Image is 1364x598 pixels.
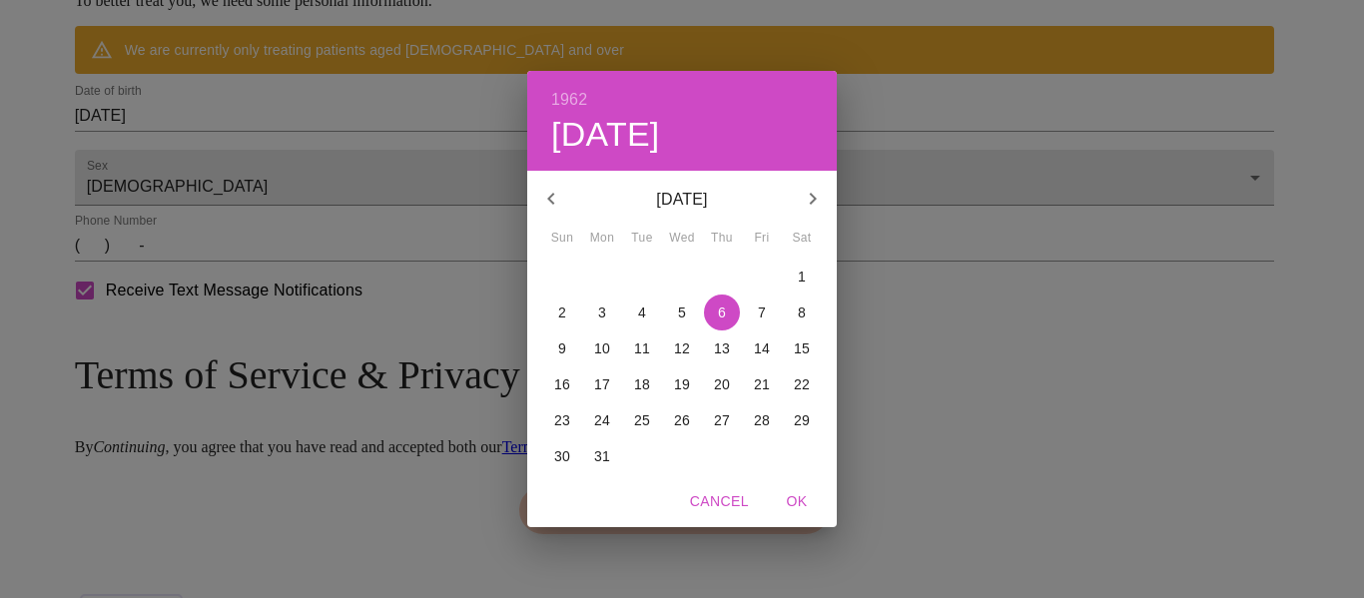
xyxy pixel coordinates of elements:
button: 13 [704,330,740,366]
span: Sun [544,229,580,249]
p: 24 [594,410,610,430]
p: 16 [554,374,570,394]
p: 29 [794,410,810,430]
button: 11 [624,330,660,366]
button: 2 [544,295,580,330]
button: 8 [784,295,820,330]
p: 21 [754,374,770,394]
button: 5 [664,295,700,330]
button: 15 [784,330,820,366]
button: 1962 [551,86,587,114]
button: 3 [584,295,620,330]
button: 18 [624,366,660,402]
button: 21 [744,366,780,402]
button: 1 [784,259,820,295]
p: 12 [674,338,690,358]
p: 7 [758,302,766,322]
p: 19 [674,374,690,394]
p: 28 [754,410,770,430]
button: 29 [784,402,820,438]
button: 14 [744,330,780,366]
p: 14 [754,338,770,358]
p: 8 [798,302,806,322]
p: 11 [634,338,650,358]
button: 26 [664,402,700,438]
span: OK [773,489,821,514]
button: OK [765,483,829,520]
p: 4 [638,302,646,322]
button: 20 [704,366,740,402]
button: 30 [544,438,580,474]
p: 1 [798,267,806,287]
p: 27 [714,410,730,430]
button: 10 [584,330,620,366]
p: 9 [558,338,566,358]
button: 22 [784,366,820,402]
span: Wed [664,229,700,249]
p: 25 [634,410,650,430]
button: 17 [584,366,620,402]
span: Cancel [690,489,749,514]
button: 12 [664,330,700,366]
button: 31 [584,438,620,474]
p: 22 [794,374,810,394]
p: [DATE] [575,188,789,212]
button: Cancel [682,483,757,520]
button: 23 [544,402,580,438]
p: 15 [794,338,810,358]
span: Fri [744,229,780,249]
button: 24 [584,402,620,438]
p: 20 [714,374,730,394]
button: 9 [544,330,580,366]
button: 6 [704,295,740,330]
button: 19 [664,366,700,402]
p: 10 [594,338,610,358]
p: 23 [554,410,570,430]
button: 7 [744,295,780,330]
p: 26 [674,410,690,430]
p: 31 [594,446,610,466]
p: 17 [594,374,610,394]
button: 4 [624,295,660,330]
p: 5 [678,302,686,322]
button: 16 [544,366,580,402]
span: Tue [624,229,660,249]
p: 3 [598,302,606,322]
span: Sat [784,229,820,249]
span: Mon [584,229,620,249]
span: Thu [704,229,740,249]
button: [DATE] [551,114,660,156]
p: 2 [558,302,566,322]
p: 18 [634,374,650,394]
button: 27 [704,402,740,438]
p: 6 [718,302,726,322]
p: 30 [554,446,570,466]
button: 28 [744,402,780,438]
p: 13 [714,338,730,358]
button: 25 [624,402,660,438]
